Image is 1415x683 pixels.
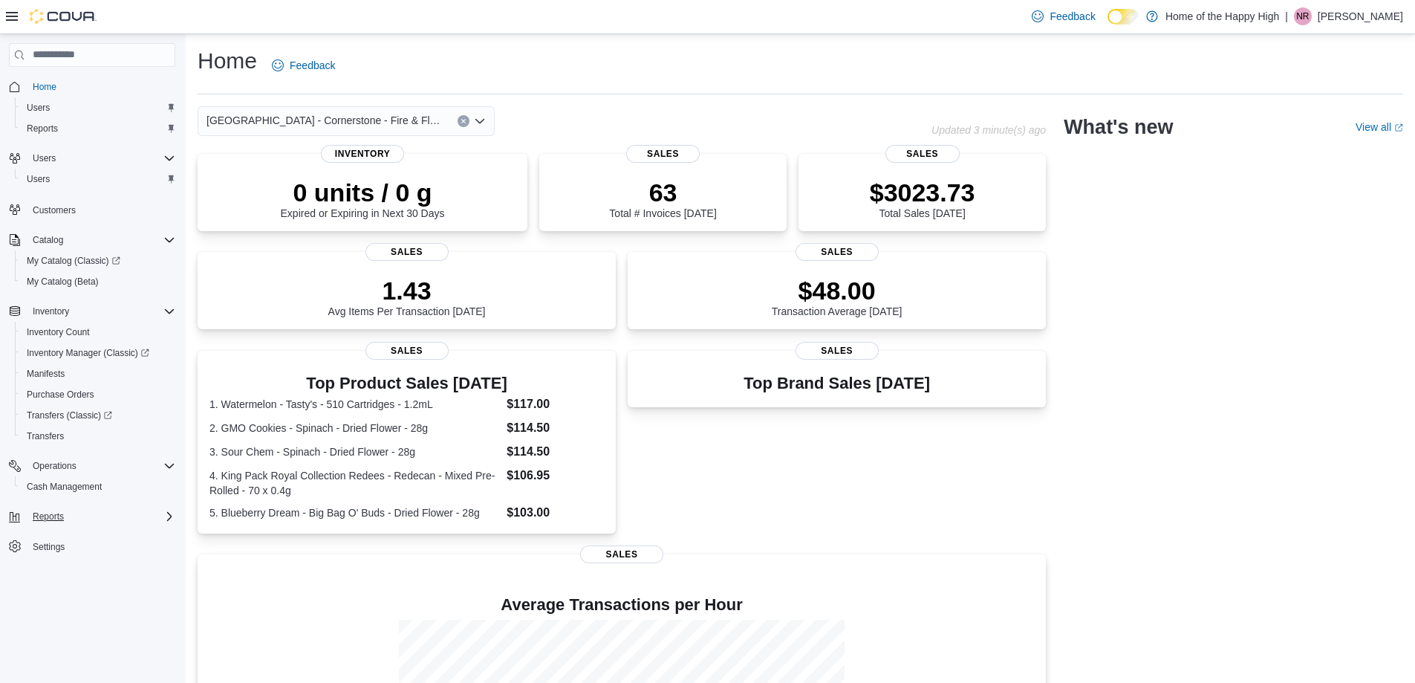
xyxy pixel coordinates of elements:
[15,343,181,363] a: Inventory Manager (Classic)
[27,537,175,556] span: Settings
[21,344,175,362] span: Inventory Manager (Classic)
[1107,9,1139,25] input: Dark Mode
[796,342,879,360] span: Sales
[21,120,175,137] span: Reports
[27,201,82,219] a: Customers
[27,255,120,267] span: My Catalog (Classic)
[27,149,62,167] button: Users
[198,46,257,76] h1: Home
[1296,7,1309,25] span: NR
[15,97,181,118] button: Users
[507,467,604,485] dd: $106.95
[21,427,175,445] span: Transfers
[744,375,930,392] h3: Top Brand Sales [DATE]
[15,405,181,426] a: Transfers (Classic)
[33,234,63,246] span: Catalog
[474,115,486,127] button: Open list of options
[365,243,449,261] span: Sales
[27,457,175,475] span: Operations
[1394,123,1403,132] svg: External link
[3,148,181,169] button: Users
[1285,7,1288,25] p: |
[1064,115,1173,139] h2: What's new
[27,481,102,493] span: Cash Management
[870,178,975,207] p: $3023.73
[27,368,65,380] span: Manifests
[21,427,70,445] a: Transfers
[21,252,126,270] a: My Catalog (Classic)
[609,178,716,207] p: 63
[21,252,175,270] span: My Catalog (Classic)
[27,123,58,135] span: Reports
[3,76,181,97] button: Home
[27,231,69,249] button: Catalog
[15,250,181,271] a: My Catalog (Classic)
[365,342,449,360] span: Sales
[3,456,181,476] button: Operations
[281,178,445,207] p: 0 units / 0 g
[931,124,1046,136] p: Updated 3 minute(s) ago
[21,365,71,383] a: Manifests
[209,421,501,436] dt: 2. GMO Cookies - Spinach - Dried Flower - 28g
[33,305,69,317] span: Inventory
[507,443,604,461] dd: $114.50
[458,115,469,127] button: Clear input
[15,363,181,384] button: Manifests
[15,271,181,292] button: My Catalog (Beta)
[27,302,75,320] button: Inventory
[27,102,50,114] span: Users
[33,511,64,522] span: Reports
[3,230,181,250] button: Catalog
[3,301,181,322] button: Inventory
[21,323,96,341] a: Inventory Count
[266,51,341,80] a: Feedback
[21,344,155,362] a: Inventory Manager (Classic)
[27,77,175,96] span: Home
[772,276,902,317] div: Transaction Average [DATE]
[206,111,443,129] span: [GEOGRAPHIC_DATA] - Cornerstone - Fire & Flower
[3,198,181,220] button: Customers
[209,596,1034,614] h4: Average Transactions per Hour
[27,410,112,421] span: Transfers (Classic)
[21,323,175,341] span: Inventory Count
[27,302,175,320] span: Inventory
[33,204,76,216] span: Customers
[33,541,65,553] span: Settings
[15,426,181,447] button: Transfers
[796,243,879,261] span: Sales
[9,70,175,596] nav: Complex example
[27,173,50,185] span: Users
[1318,7,1403,25] p: [PERSON_NAME]
[209,505,501,520] dt: 5. Blueberry Dream - Big Bag O' Buds - Dried Flower - 28g
[21,365,175,383] span: Manifests
[21,386,100,404] a: Purchase Orders
[281,178,445,219] div: Expired or Expiring in Next 30 Days
[30,9,97,24] img: Cova
[1165,7,1279,25] p: Home of the Happy High
[321,145,404,163] span: Inventory
[1294,7,1312,25] div: Nathaniel Reid
[290,58,335,73] span: Feedback
[27,326,90,338] span: Inventory Count
[580,546,663,563] span: Sales
[21,170,56,188] a: Users
[33,81,56,93] span: Home
[21,478,108,496] a: Cash Management
[21,120,64,137] a: Reports
[609,178,716,219] div: Total # Invoices [DATE]
[507,395,604,413] dd: $117.00
[1356,121,1403,133] a: View allExternal link
[21,386,175,404] span: Purchase Orders
[209,397,501,412] dt: 1. Watermelon - Tasty's - 510 Cartridges - 1.2mL
[33,152,56,164] span: Users
[27,508,70,525] button: Reports
[21,99,175,117] span: Users
[27,457,82,475] button: Operations
[21,273,105,291] a: My Catalog (Beta)
[209,375,604,392] h3: Top Product Sales [DATE]
[15,118,181,139] button: Reports
[21,99,56,117] a: Users
[507,419,604,437] dd: $114.50
[33,460,77,472] span: Operations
